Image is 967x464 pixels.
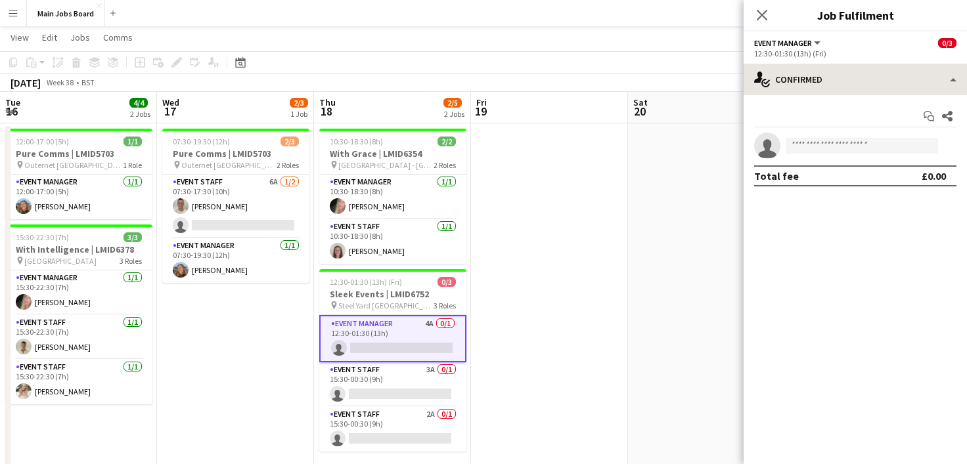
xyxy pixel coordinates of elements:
[319,315,466,362] app-card-role: Event Manager4A0/112:30-01:30 (13h)
[319,269,466,452] app-job-card: 12:30-01:30 (13h) (Fri)0/3Sleek Events | LMID6752 Steel Yard [GEOGRAPHIC_DATA]3 RolesEvent Manage...
[319,362,466,407] app-card-role: Event Staff3A0/115:30-00:30 (9h)
[338,160,434,170] span: [GEOGRAPHIC_DATA] - [GEOGRAPHIC_DATA]
[5,270,152,315] app-card-role: Event Manager1/115:30-22:30 (7h)[PERSON_NAME]
[5,129,152,219] app-job-card: 12:00-17:00 (5h)1/1Pure Comms | LMID5703 Outernet [GEOGRAPHIC_DATA]1 RoleEvent Manager1/112:00-17...
[98,29,138,46] a: Comms
[476,96,487,108] span: Fri
[65,29,95,46] a: Jobs
[443,98,462,108] span: 2/5
[5,96,20,108] span: Tue
[438,137,456,146] span: 2/2
[129,98,148,108] span: 4/4
[319,219,466,264] app-card-role: Event Staff1/110:30-18:30 (8h)[PERSON_NAME]
[338,301,434,310] span: Steel Yard [GEOGRAPHIC_DATA]
[5,148,152,159] h3: Pure Comms | LMID5703
[124,232,142,242] span: 3/3
[27,1,105,26] button: Main Jobs Board
[317,104,336,119] span: 18
[42,32,57,43] span: Edit
[5,224,152,404] app-job-card: 15:30-22:30 (7h)3/3With Intelligence | LMID6378 [GEOGRAPHIC_DATA]3 RolesEvent Manager1/115:30-22:...
[5,175,152,219] app-card-role: Event Manager1/112:00-17:00 (5h)[PERSON_NAME]
[16,232,69,242] span: 15:30-22:30 (7h)
[290,98,308,108] span: 2/3
[5,360,152,404] app-card-role: Event Staff1/115:30-22:30 (7h)[PERSON_NAME]
[281,137,299,146] span: 2/3
[744,7,967,24] h3: Job Fulfilment
[81,77,95,87] div: BST
[938,38,956,48] span: 0/3
[181,160,277,170] span: Outernet [GEOGRAPHIC_DATA]
[922,169,946,182] div: £0.00
[5,315,152,360] app-card-role: Event Staff1/115:30-22:30 (7h)[PERSON_NAME]
[319,148,466,159] h3: With Grace | LMID6354
[11,32,29,43] span: View
[16,137,69,146] span: 12:00-17:00 (5h)
[754,38,812,48] span: Event Manager
[162,148,309,159] h3: Pure Comms | LMID5703
[173,137,230,146] span: 07:30-19:30 (12h)
[434,160,456,170] span: 2 Roles
[124,137,142,146] span: 1/1
[130,109,150,119] div: 2 Jobs
[5,29,34,46] a: View
[438,277,456,287] span: 0/3
[319,96,336,108] span: Thu
[162,238,309,283] app-card-role: Event Manager1/107:30-19:30 (12h)[PERSON_NAME]
[744,64,967,95] div: Confirmed
[330,277,402,287] span: 12:30-01:30 (13h) (Fri)
[160,104,179,119] span: 17
[444,109,464,119] div: 2 Jobs
[3,104,20,119] span: 16
[123,160,142,170] span: 1 Role
[319,288,466,300] h3: Sleek Events | LMID6752
[754,169,799,182] div: Total fee
[37,29,62,46] a: Edit
[24,256,97,266] span: [GEOGRAPHIC_DATA]
[319,175,466,219] app-card-role: Event Manager1/110:30-18:30 (8h)[PERSON_NAME]
[11,76,41,89] div: [DATE]
[277,160,299,170] span: 2 Roles
[319,407,466,452] app-card-role: Event Staff2A0/115:30-00:30 (9h)
[103,32,133,43] span: Comms
[474,104,487,119] span: 19
[290,109,307,119] div: 1 Job
[754,49,956,58] div: 12:30-01:30 (13h) (Fri)
[162,129,309,283] app-job-card: 07:30-19:30 (12h)2/3Pure Comms | LMID5703 Outernet [GEOGRAPHIC_DATA]2 RolesEvent Staff6A1/207:30-...
[24,160,123,170] span: Outernet [GEOGRAPHIC_DATA]
[754,38,822,48] button: Event Manager
[631,104,648,119] span: 20
[319,129,466,264] app-job-card: 10:30-18:30 (8h)2/2With Grace | LMID6354 [GEOGRAPHIC_DATA] - [GEOGRAPHIC_DATA]2 RolesEvent Manage...
[5,243,152,255] h3: With Intelligence | LMID6378
[162,96,179,108] span: Wed
[434,301,456,310] span: 3 Roles
[330,137,383,146] span: 10:30-18:30 (8h)
[633,96,648,108] span: Sat
[70,32,90,43] span: Jobs
[120,256,142,266] span: 3 Roles
[43,77,76,87] span: Week 38
[162,175,309,238] app-card-role: Event Staff6A1/207:30-17:30 (10h)[PERSON_NAME]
